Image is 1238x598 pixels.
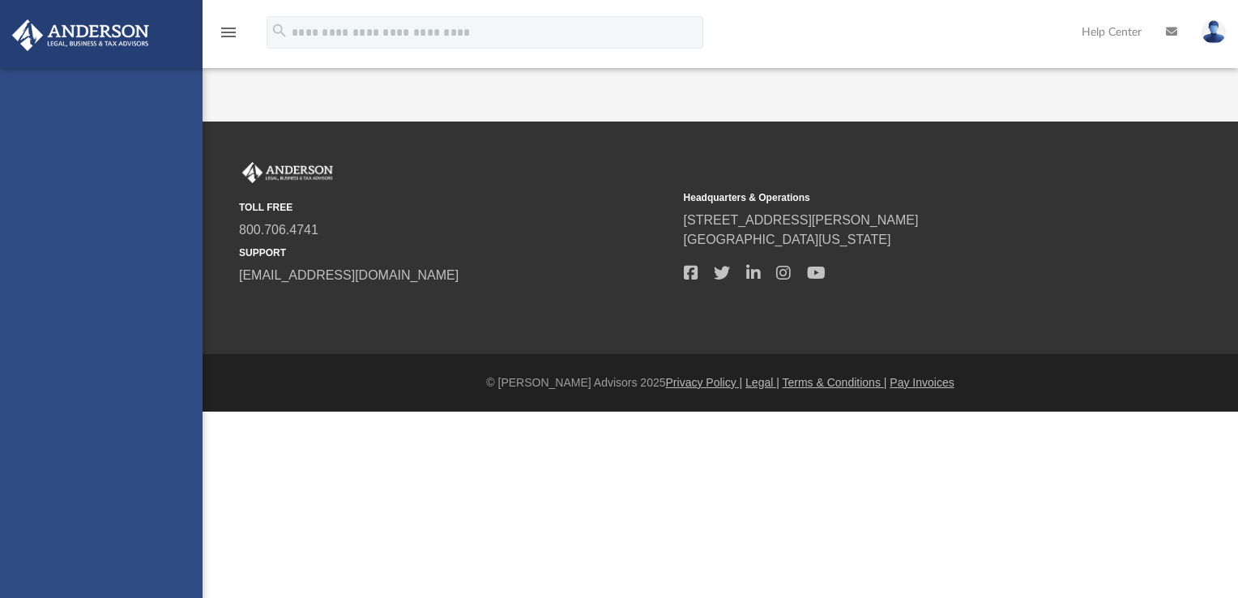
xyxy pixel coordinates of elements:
[239,246,672,260] small: SUPPORT
[684,233,891,246] a: [GEOGRAPHIC_DATA][US_STATE]
[745,376,779,389] a: Legal |
[666,376,743,389] a: Privacy Policy |
[684,213,919,227] a: [STREET_ADDRESS][PERSON_NAME]
[783,376,887,389] a: Terms & Conditions |
[684,190,1117,205] small: Headquarters & Operations
[219,31,238,42] a: menu
[1202,20,1226,44] img: User Pic
[219,23,238,42] i: menu
[271,22,288,40] i: search
[239,223,318,237] a: 800.706.4741
[239,162,336,183] img: Anderson Advisors Platinum Portal
[890,376,954,389] a: Pay Invoices
[203,374,1238,391] div: © [PERSON_NAME] Advisors 2025
[239,200,672,215] small: TOLL FREE
[239,268,459,282] a: [EMAIL_ADDRESS][DOMAIN_NAME]
[7,19,154,51] img: Anderson Advisors Platinum Portal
